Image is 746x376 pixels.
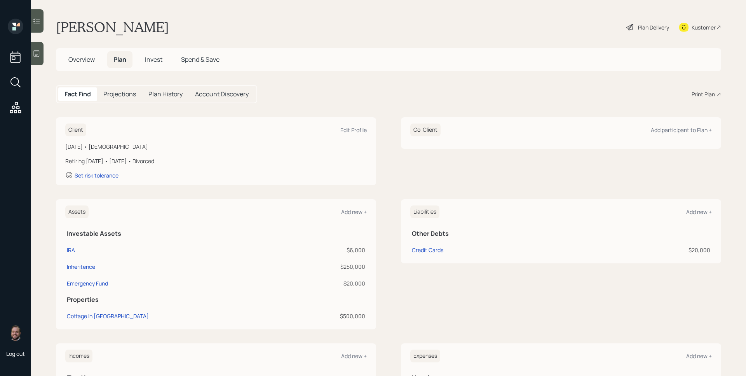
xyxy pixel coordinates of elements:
h6: Liabilities [410,205,439,218]
div: $20,000 [587,246,710,254]
div: $6,000 [293,246,365,254]
h5: Investable Assets [67,230,365,237]
div: Kustomer [692,23,716,31]
div: Credit Cards [412,246,443,254]
div: Add new + [686,208,712,216]
h1: [PERSON_NAME] [56,19,169,36]
div: Log out [6,350,25,357]
div: $20,000 [293,279,365,287]
div: Print Plan [692,90,715,98]
div: IRA [67,246,75,254]
div: Retiring [DATE] • [DATE] • Divorced [65,157,367,165]
h5: Projections [103,91,136,98]
div: [DATE] • [DEMOGRAPHIC_DATA] [65,143,367,151]
div: Add new + [686,352,712,360]
span: Invest [145,55,162,64]
h6: Client [65,124,86,136]
div: Add participant to Plan + [651,126,712,134]
div: Emergency Fund [67,279,108,287]
img: james-distasi-headshot.png [8,325,23,341]
h5: Plan History [148,91,183,98]
h5: Properties [67,296,365,303]
h5: Account Discovery [195,91,249,98]
span: Spend & Save [181,55,220,64]
div: Add new + [341,208,367,216]
span: Plan [113,55,126,64]
div: Inheritence [67,263,95,271]
h5: Fact Find [64,91,91,98]
h6: Expenses [410,350,440,362]
div: $250,000 [293,263,365,271]
h6: Co-Client [410,124,441,136]
div: Set risk tolerance [75,172,119,179]
div: Plan Delivery [638,23,669,31]
h5: Other Debts [412,230,710,237]
div: $500,000 [293,312,365,320]
div: Edit Profile [340,126,367,134]
div: Add new + [341,352,367,360]
h6: Incomes [65,350,92,362]
h6: Assets [65,205,89,218]
span: Overview [68,55,95,64]
div: Cottage In [GEOGRAPHIC_DATA] [67,312,149,320]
